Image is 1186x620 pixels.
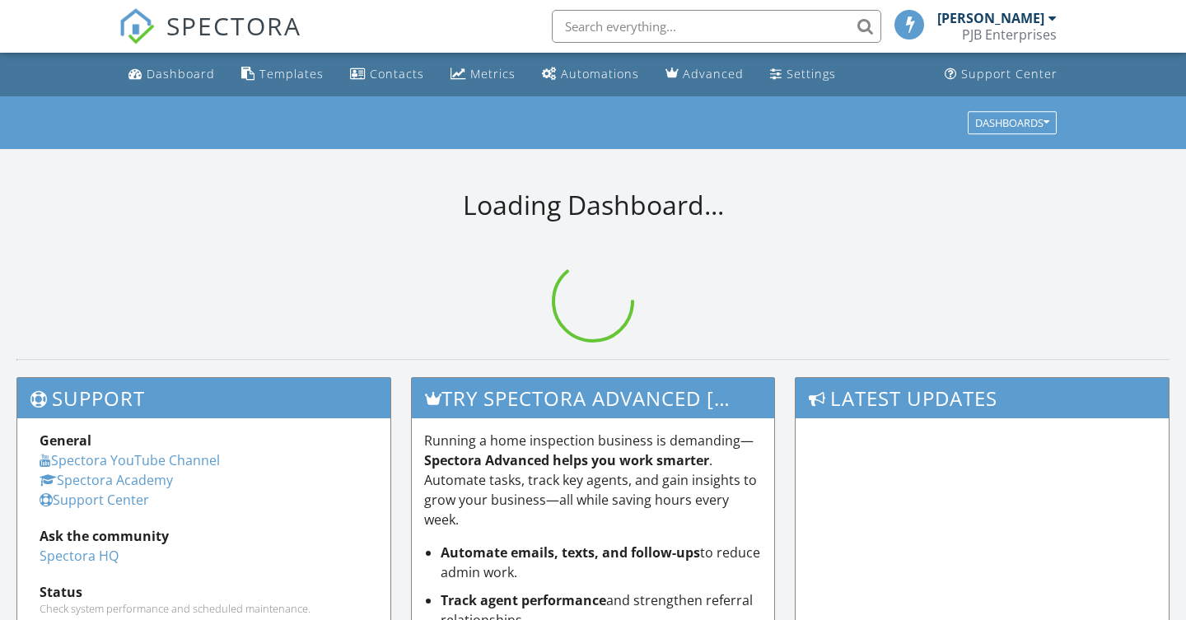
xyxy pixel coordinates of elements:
[937,10,1044,26] div: [PERSON_NAME]
[40,451,220,469] a: Spectora YouTube Channel
[166,8,301,43] span: SPECTORA
[40,582,368,602] div: Status
[17,378,390,418] h3: Support
[40,526,368,546] div: Ask the community
[470,66,516,82] div: Metrics
[424,431,763,529] p: Running a home inspection business is demanding— . Automate tasks, track key agents, and gain ins...
[441,591,606,609] strong: Track agent performance
[659,59,750,90] a: Advanced
[147,66,215,82] div: Dashboard
[763,59,843,90] a: Settings
[683,66,744,82] div: Advanced
[40,602,368,615] div: Check system performance and scheduled maintenance.
[444,59,522,90] a: Metrics
[370,66,424,82] div: Contacts
[40,471,173,489] a: Spectora Academy
[259,66,324,82] div: Templates
[962,26,1057,43] div: PJB Enterprises
[343,59,431,90] a: Contacts
[119,22,301,57] a: SPECTORA
[441,543,700,562] strong: Automate emails, texts, and follow-ups
[122,59,222,90] a: Dashboard
[787,66,836,82] div: Settings
[938,59,1064,90] a: Support Center
[975,117,1049,128] div: Dashboards
[552,10,881,43] input: Search everything...
[412,378,775,418] h3: Try spectora advanced [DATE]
[535,59,646,90] a: Automations (Basic)
[40,431,91,450] strong: General
[424,451,709,469] strong: Spectora Advanced helps you work smarter
[961,66,1058,82] div: Support Center
[561,66,639,82] div: Automations
[796,378,1169,418] h3: Latest Updates
[235,59,330,90] a: Templates
[441,543,763,582] li: to reduce admin work.
[40,491,149,509] a: Support Center
[968,111,1057,134] button: Dashboards
[40,547,119,565] a: Spectora HQ
[119,8,155,44] img: The Best Home Inspection Software - Spectora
